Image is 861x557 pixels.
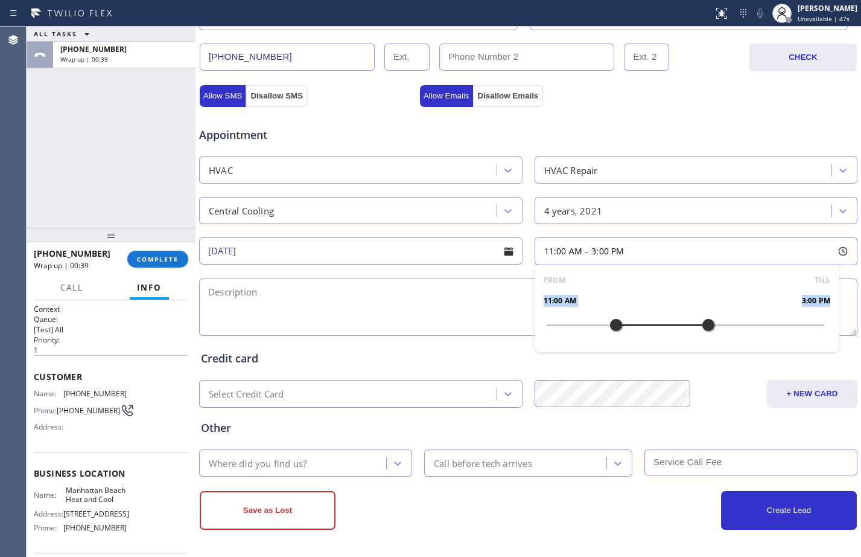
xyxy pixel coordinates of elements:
[201,420,856,436] div: Other
[544,204,603,217] div: 4 years, 2021
[644,449,857,475] input: Service Call Fee
[34,324,188,335] p: [Test] All
[63,509,129,518] span: [STREET_ADDRESS]
[60,55,108,63] span: Wrap up | 00:39
[53,276,91,300] button: Call
[544,245,583,257] span: 11:00 AM
[34,491,66,500] span: Name:
[34,248,110,259] span: [PHONE_NUMBER]
[60,44,127,54] span: [PHONE_NUMBER]
[246,85,308,107] button: Disallow SMS
[34,422,66,431] span: Address:
[209,204,274,217] div: Central Cooling
[544,274,566,286] span: FROM
[200,85,246,107] button: Allow SMS
[544,163,598,177] div: HVAC Repair
[209,456,307,470] div: Where did you find us?
[420,85,473,107] button: Allow Emails
[624,43,669,71] input: Ext. 2
[34,314,188,324] h2: Queue:
[34,345,188,355] p: 1
[798,14,850,23] span: Unavailable | 47s
[815,274,830,286] span: TILL
[63,523,127,532] span: [PHONE_NUMBER]
[439,43,614,71] input: Phone Number 2
[137,255,179,263] span: COMPLETE
[749,43,857,71] button: CHECK
[209,163,233,177] div: HVAC
[473,85,544,107] button: Disallow Emails
[199,237,523,265] input: - choose date -
[57,406,120,415] span: [PHONE_NUMBER]
[130,276,169,300] button: Info
[127,251,188,268] button: COMPLETE
[721,491,857,530] button: Create Lead
[752,5,769,22] button: Mute
[200,491,335,530] button: Save as Lost
[34,406,57,415] span: Phone:
[34,509,63,518] span: Address:
[66,486,126,504] span: Manhattan Beach Heat and Cool
[34,468,188,479] span: Business location
[34,30,77,38] span: ALL TASKS
[802,295,830,307] span: 3:00 PM
[34,523,63,532] span: Phone:
[591,245,624,257] span: 3:00 PM
[544,295,577,307] span: 11:00 AM
[34,260,89,271] span: Wrap up | 00:39
[34,304,188,314] h1: Context
[137,282,162,293] span: Info
[767,380,857,408] button: + NEW CARD
[200,43,375,71] input: Phone Number
[201,350,856,367] div: Credit card
[798,3,857,13] div: [PERSON_NAME]
[60,282,83,293] span: Call
[434,456,532,470] div: Call before tech arrives
[27,27,101,41] button: ALL TASKS
[34,389,63,398] span: Name:
[585,245,588,257] span: -
[34,335,188,345] h2: Priority:
[199,127,417,143] span: Appointment
[63,389,127,398] span: [PHONE_NUMBER]
[384,43,430,71] input: Ext.
[34,371,188,382] span: Customer
[209,387,284,401] div: Select Credit Card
